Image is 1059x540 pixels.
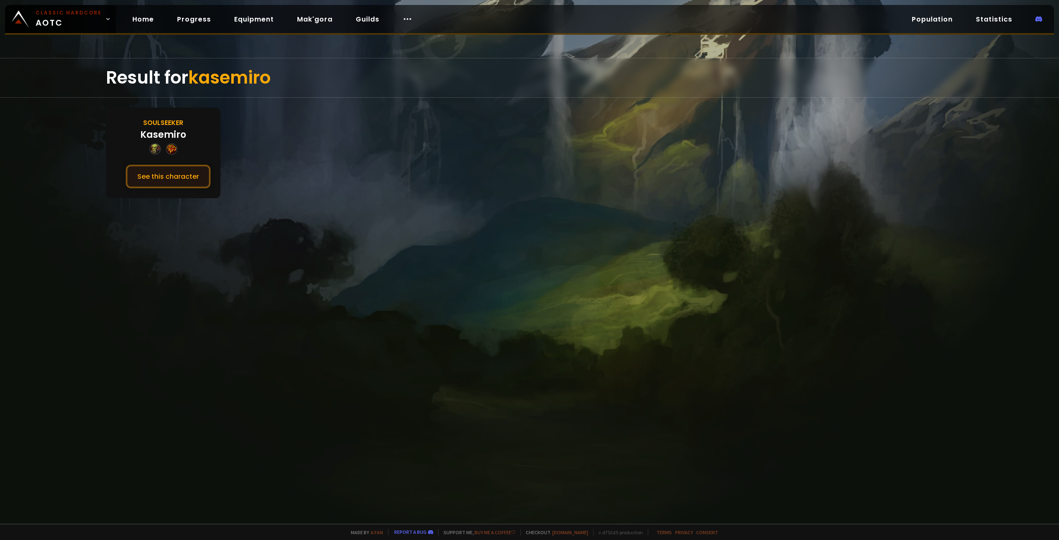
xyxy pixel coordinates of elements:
[346,529,383,535] span: Made by
[969,11,1019,28] a: Statistics
[36,9,102,29] span: AOTC
[290,11,339,28] a: Mak'gora
[126,11,161,28] a: Home
[106,58,953,97] div: Result for
[438,529,515,535] span: Support me,
[143,118,183,128] div: Soulseeker
[371,529,383,535] a: a fan
[188,65,271,90] span: kasemiro
[905,11,959,28] a: Population
[126,165,211,188] button: See this character
[520,529,588,535] span: Checkout
[349,11,386,28] a: Guilds
[675,529,693,535] a: Privacy
[656,529,672,535] a: Terms
[5,5,116,33] a: Classic HardcoreAOTC
[593,529,643,535] span: v. d752d5 - production
[228,11,280,28] a: Equipment
[170,11,218,28] a: Progress
[552,529,588,535] a: [DOMAIN_NAME]
[36,9,102,17] small: Classic Hardcore
[696,529,718,535] a: Consent
[394,529,426,535] a: Report a bug
[474,529,515,535] a: Buy me a coffee
[140,128,186,142] div: Kasemiro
